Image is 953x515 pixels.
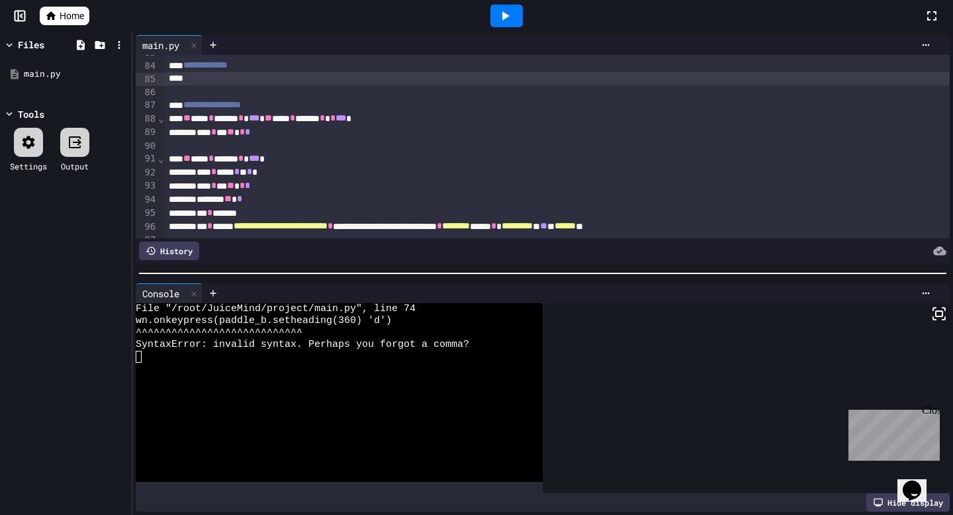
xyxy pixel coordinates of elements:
div: 94 [136,193,158,207]
iframe: chat widget [897,462,940,502]
div: 85 [136,73,158,86]
span: Fold line [158,154,164,164]
div: Hide display [866,493,950,512]
div: History [139,242,199,260]
div: 96 [136,220,158,234]
div: 89 [136,126,158,139]
div: Files [18,38,44,52]
div: main.py [136,38,186,52]
div: 88 [136,113,158,126]
span: ^^^^^^^^^^^^^^^^^^^^^^^^^^^^ [136,327,302,339]
span: wn.onkeypress(paddle_b.setheading(360) 'd') [136,315,392,327]
div: Console [136,283,203,303]
div: 90 [136,140,158,153]
div: 95 [136,207,158,220]
a: Home [40,7,89,25]
div: Output [61,160,89,172]
span: Home [60,9,84,23]
div: 93 [136,179,158,193]
div: Console [136,287,186,301]
div: 84 [136,60,158,73]
span: SyntaxError: invalid syntax. Perhaps you forgot a comma? [136,339,469,351]
span: Fold line [158,113,164,124]
div: 86 [136,86,158,99]
div: 87 [136,99,158,112]
div: 92 [136,166,158,179]
div: Chat with us now!Close [5,5,91,84]
div: main.py [136,35,203,55]
div: 91 [136,152,158,165]
span: File "/root/JuiceMind/project/main.py", line 74 [136,303,416,315]
iframe: chat widget [843,404,940,461]
div: main.py [24,68,127,81]
div: 97 [136,234,158,247]
div: Settings [10,160,47,172]
div: Tools [18,107,44,121]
